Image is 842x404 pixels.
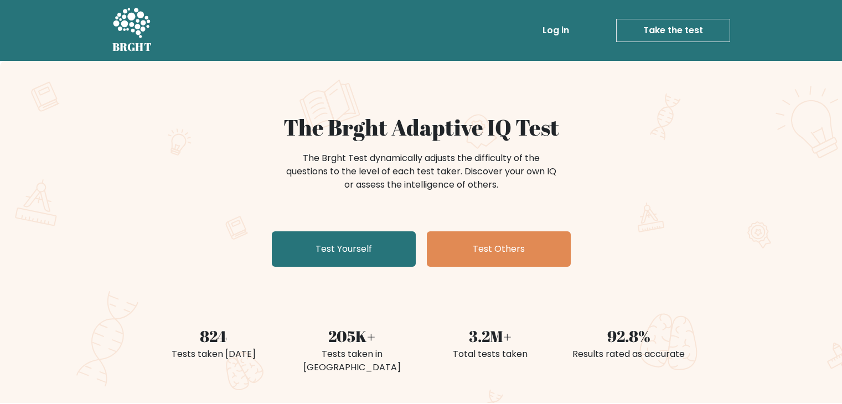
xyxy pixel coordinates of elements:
[427,231,571,267] a: Test Others
[151,114,691,141] h1: The Brght Adaptive IQ Test
[428,324,553,348] div: 3.2M+
[112,4,152,56] a: BRGHT
[151,324,276,348] div: 824
[428,348,553,361] div: Total tests taken
[290,324,415,348] div: 205K+
[566,324,691,348] div: 92.8%
[272,231,416,267] a: Test Yourself
[283,152,560,191] div: The Brght Test dynamically adjusts the difficulty of the questions to the level of each test take...
[112,40,152,54] h5: BRGHT
[290,348,415,374] div: Tests taken in [GEOGRAPHIC_DATA]
[616,19,730,42] a: Take the test
[151,348,276,361] div: Tests taken [DATE]
[566,348,691,361] div: Results rated as accurate
[538,19,574,42] a: Log in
